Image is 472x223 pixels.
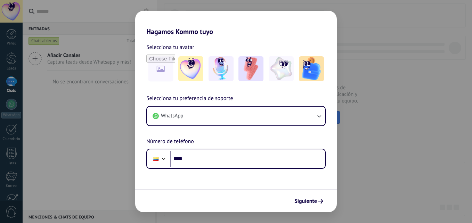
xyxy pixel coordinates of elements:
[299,56,324,81] img: -5.jpeg
[269,56,294,81] img: -4.jpeg
[146,137,194,146] span: Número de teléfono
[146,43,194,52] span: Selecciona tu avatar
[238,56,263,81] img: -3.jpeg
[147,107,325,125] button: WhatsApp
[178,56,203,81] img: -1.jpeg
[209,56,234,81] img: -2.jpeg
[135,11,337,36] h2: Hagamos Kommo tuyo
[146,94,233,103] span: Selecciona tu preferencia de soporte
[291,195,326,207] button: Siguiente
[161,113,183,119] span: WhatsApp
[149,151,162,166] div: Ecuador: + 593
[294,199,317,204] span: Siguiente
